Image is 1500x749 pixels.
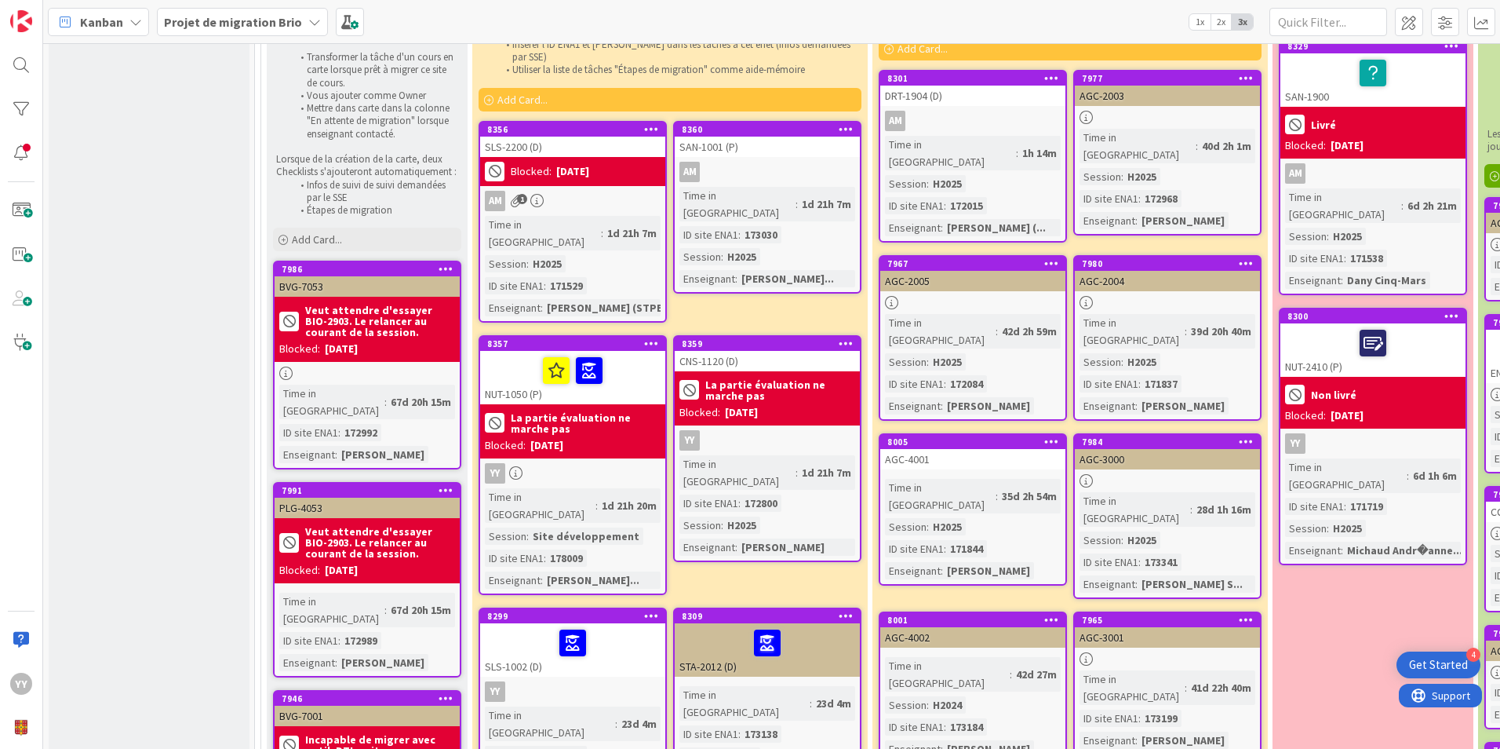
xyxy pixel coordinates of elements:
span: : [944,375,946,393]
span: : [1190,501,1192,518]
div: 8356 [487,124,665,135]
div: 7980 [1075,257,1260,271]
div: ID site ENA1 [885,375,944,393]
div: Enseignant [279,654,335,671]
span: : [944,197,946,214]
span: : [721,517,723,534]
div: 7986 [282,264,460,275]
div: 7980 [1082,258,1260,269]
span: : [1344,498,1346,515]
div: 40d 2h 1m [1198,137,1255,155]
span: : [796,195,798,213]
span: : [927,518,929,535]
span: : [1401,197,1404,214]
div: AGC-3000 [1075,449,1260,469]
div: [PERSON_NAME] [337,654,428,671]
div: [DATE] [556,163,589,180]
div: Enseignant [885,219,941,236]
div: YY [675,430,860,451]
div: Session [679,517,721,534]
div: 8359CNS-1120 (D) [675,337,860,371]
div: AM [1285,163,1305,184]
div: 1d 21h 7m [798,464,855,481]
div: 35d 2h 54m [998,488,1061,505]
span: 3x [1232,14,1253,30]
div: AM [880,111,1065,131]
div: YY [480,463,665,484]
div: AM [1280,163,1465,184]
div: 6d 1h 6m [1409,467,1461,484]
div: YY [1280,433,1465,454]
span: : [335,654,337,671]
div: [DATE] [530,437,563,454]
div: [DATE] [1331,137,1363,154]
div: AM [480,191,665,211]
div: 67d 20h 15m [387,601,455,619]
span: : [338,424,340,441]
div: AM [485,191,505,211]
b: La partie évaluation ne marche pas [511,412,661,434]
div: [PERSON_NAME] S... [1138,575,1247,593]
span: : [927,175,929,192]
div: 8329 [1287,41,1465,52]
b: Veut attendre d'essayer BIO-2903. Le relancer au courant de la session. [305,305,455,338]
div: DRT-1904 (D) [880,86,1065,106]
li: Transformer la tâche d'un cours en carte lorsque prêt à migrer ce site de cours. [292,51,459,90]
div: 171844 [946,540,987,557]
span: Add Card... [292,232,342,247]
span: : [1327,228,1329,245]
div: 171529 [546,277,587,294]
div: Blocked: [279,341,320,357]
div: ID site ENA1 [485,277,544,294]
span: : [338,632,340,649]
div: 28d 1h 16m [1192,501,1255,518]
div: 171538 [1346,250,1387,267]
div: 8005 [887,437,1065,448]
div: 7986 [275,262,460,276]
div: Session [885,175,927,192]
div: Time in [GEOGRAPHIC_DATA] [885,657,1010,692]
span: : [384,393,387,411]
div: 7967AGC-2005 [880,257,1065,291]
div: AGC-2003 [1075,86,1260,106]
div: 8329 [1280,39,1465,53]
div: 7980AGC-2004 [1075,257,1260,291]
div: Time in [GEOGRAPHIC_DATA] [485,488,595,523]
div: Enseignant [679,539,735,556]
div: H2025 [529,255,566,272]
span: : [1135,575,1138,593]
div: H2025 [1123,353,1160,371]
div: Blocked: [1285,137,1326,154]
div: Get Started [1409,657,1468,673]
div: Time in [GEOGRAPHIC_DATA] [1079,492,1190,527]
div: Session [1285,520,1327,537]
div: Site développement [529,528,643,545]
div: 7977 [1075,71,1260,86]
div: 8329SAN-1900 [1280,39,1465,107]
div: 4 [1466,648,1480,662]
div: [PERSON_NAME]... [543,572,643,589]
div: 8356SLS-2200 (D) [480,122,665,157]
div: 7965AGC-3001 [1075,613,1260,648]
div: CNS-1120 (D) [675,351,860,371]
div: 8357 [480,337,665,351]
img: avatar [10,717,32,739]
div: H2025 [1329,228,1366,245]
div: Enseignant [485,572,541,589]
div: Session [1079,168,1121,185]
span: : [1138,190,1141,207]
span: : [526,255,529,272]
span: : [738,226,741,243]
span: : [1135,397,1138,415]
div: ID site ENA1 [1285,250,1344,267]
div: H2025 [929,518,966,535]
span: : [1327,520,1329,537]
span: : [544,550,546,567]
div: AGC-2004 [1075,271,1260,291]
div: 8001 [887,615,1065,626]
div: Blocked: [1285,407,1326,424]
div: 1d 21h 7m [798,195,855,213]
div: 1d 21h 20m [598,497,661,514]
div: ID site ENA1 [1079,190,1138,207]
div: 8300 [1280,309,1465,323]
